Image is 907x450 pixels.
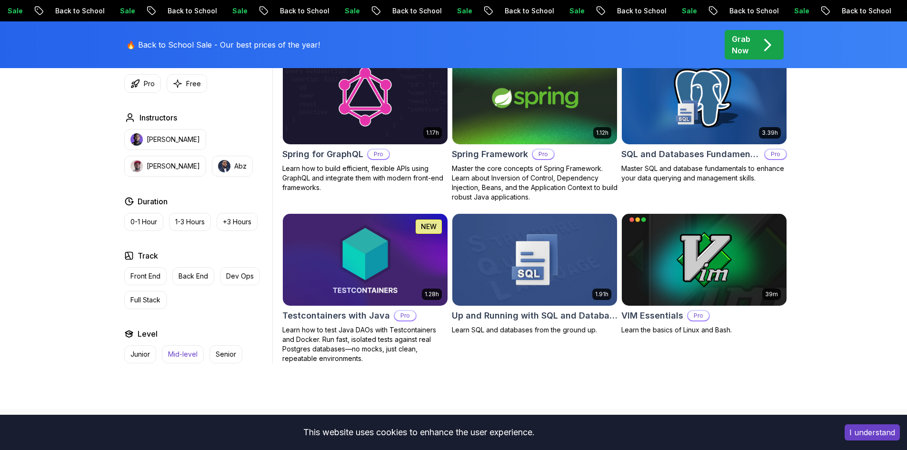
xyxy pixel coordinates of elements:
[622,52,787,144] img: SQL and Databases Fundamentals card
[762,129,778,137] p: 3.39h
[452,52,617,144] img: Spring Framework card
[130,160,143,172] img: instructor img
[533,150,554,159] p: Pro
[452,164,618,202] p: Master the core concepts of Spring Framework. Learn about Inversion of Control, Dependency Inject...
[147,161,200,171] p: [PERSON_NAME]
[595,290,608,298] p: 1.91h
[282,309,390,322] h2: Testcontainers with Java
[130,217,157,227] p: 0-1 Hour
[452,325,618,335] p: Learn SQL and databases from the ground up.
[209,345,242,363] button: Senior
[46,6,111,16] p: Back to School
[172,267,214,285] button: Back End
[175,217,205,227] p: 1-3 Hours
[608,6,673,16] p: Back to School
[452,51,618,202] a: Spring Framework card1.12hSpring FrameworkProMaster the core concepts of Spring Framework. Learn ...
[336,6,366,16] p: Sale
[223,217,251,227] p: +3 Hours
[124,345,156,363] button: Junior
[452,148,528,161] h2: Spring Framework
[421,222,437,231] p: NEW
[448,6,478,16] p: Sale
[220,267,260,285] button: Dev Ops
[368,150,389,159] p: Pro
[560,6,591,16] p: Sale
[283,214,448,306] img: Testcontainers with Java card
[496,6,560,16] p: Back to School
[621,213,787,335] a: VIM Essentials card39mVIM EssentialsProLearn the basics of Linux and Bash.
[130,295,160,305] p: Full Stack
[785,6,816,16] p: Sale
[452,214,617,306] img: Up and Running with SQL and Databases card
[7,422,830,443] div: This website uses cookies to enhance the user experience.
[124,267,167,285] button: Front End
[124,213,163,231] button: 0-1 Hour
[124,291,167,309] button: Full Stack
[282,148,363,161] h2: Spring for GraphQL
[223,6,254,16] p: Sale
[621,309,683,322] h2: VIM Essentials
[621,164,787,183] p: Master SQL and database fundamentals to enhance your data querying and management skills.
[282,164,448,192] p: Learn how to build efficient, flexible APIs using GraphQL and integrate them with modern front-en...
[673,6,703,16] p: Sale
[452,309,618,322] h2: Up and Running with SQL and Databases
[216,350,236,359] p: Senior
[126,39,320,50] p: 🔥 Back to School Sale - Our best prices of the year!
[218,160,230,172] img: instructor img
[159,6,223,16] p: Back to School
[212,156,253,177] button: instructor imgAbz
[452,213,618,335] a: Up and Running with SQL and Databases card1.91hUp and Running with SQL and DatabasesLearn SQL and...
[425,290,439,298] p: 1.28h
[147,135,200,144] p: [PERSON_NAME]
[282,325,448,363] p: Learn how to test Java DAOs with Testcontainers and Docker. Run fast, isolated tests against real...
[130,350,150,359] p: Junior
[621,148,760,161] h2: SQL and Databases Fundamentals
[111,6,141,16] p: Sale
[596,129,608,137] p: 1.12h
[130,133,143,146] img: instructor img
[833,6,897,16] p: Back to School
[621,325,787,335] p: Learn the basics of Linux and Bash.
[138,328,158,340] h2: Level
[622,214,787,306] img: VIM Essentials card
[144,79,155,89] p: Pro
[845,424,900,440] button: Accept cookies
[621,51,787,183] a: SQL and Databases Fundamentals card3.39hSQL and Databases FundamentalsProMaster SQL and database ...
[217,213,258,231] button: +3 Hours
[138,196,168,207] h2: Duration
[124,156,206,177] button: instructor img[PERSON_NAME]
[124,129,206,150] button: instructor img[PERSON_NAME]
[140,112,177,123] h2: Instructors
[395,311,416,320] p: Pro
[138,250,158,261] h2: Track
[124,74,161,93] button: Pro
[226,271,254,281] p: Dev Ops
[283,52,448,144] img: Spring for GraphQL card
[271,6,336,16] p: Back to School
[167,74,207,93] button: Free
[186,79,201,89] p: Free
[720,6,785,16] p: Back to School
[383,6,448,16] p: Back to School
[688,311,709,320] p: Pro
[179,271,208,281] p: Back End
[732,33,750,56] p: Grab Now
[234,161,247,171] p: Abz
[169,213,211,231] button: 1-3 Hours
[162,345,204,363] button: Mid-level
[426,129,439,137] p: 1.17h
[282,51,448,192] a: Spring for GraphQL card1.17hSpring for GraphQLProLearn how to build efficient, flexible APIs usin...
[130,271,160,281] p: Front End
[168,350,198,359] p: Mid-level
[765,290,778,298] p: 39m
[765,150,786,159] p: Pro
[282,213,448,364] a: Testcontainers with Java card1.28hNEWTestcontainers with JavaProLearn how to test Java DAOs with ...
